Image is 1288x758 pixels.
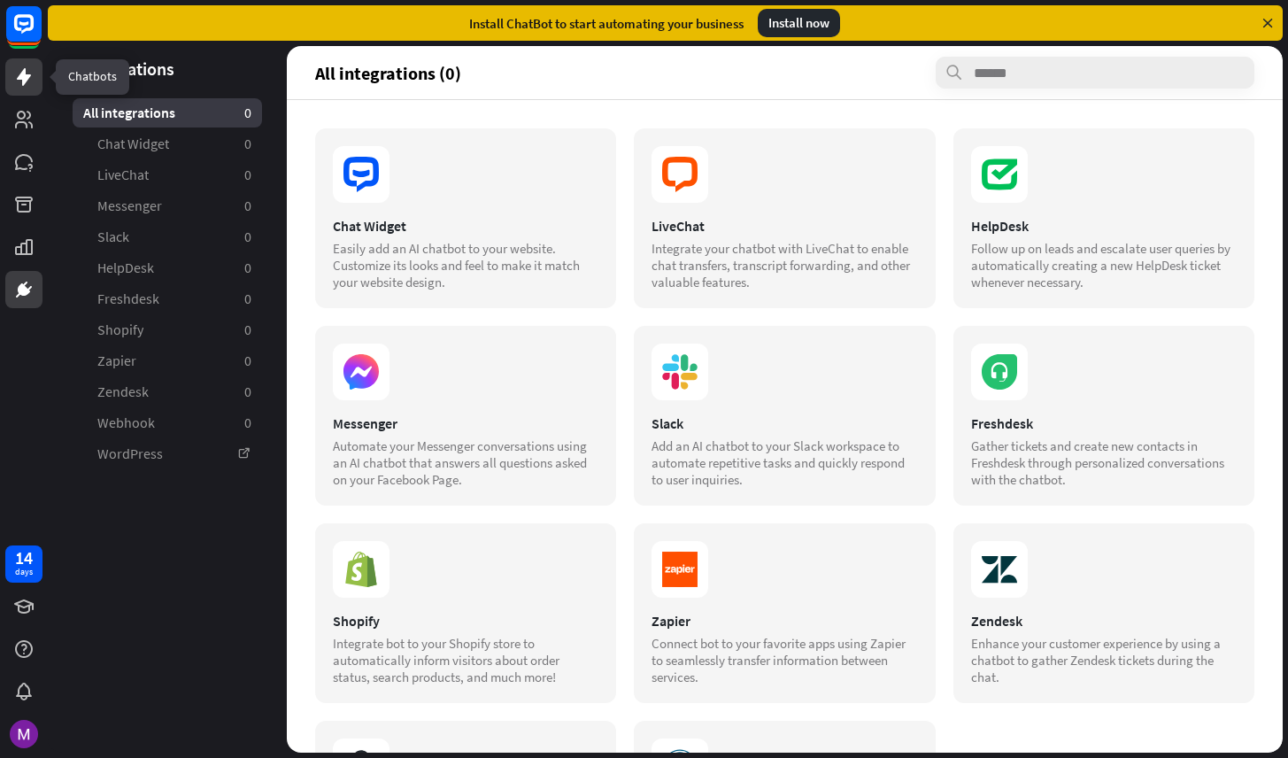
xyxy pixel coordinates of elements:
aside: 0 [244,259,251,277]
span: HelpDesk [97,259,154,277]
span: Shopify [97,321,143,339]
aside: 0 [244,228,251,246]
div: Gather tickets and create new contacts in Freshdesk through personalized conversations with the c... [971,437,1237,488]
aside: 0 [244,197,251,215]
div: Zendesk [971,612,1237,630]
span: Zendesk [97,383,149,401]
div: Connect bot to your favorite apps using Zapier to seamlessly transfer information between services. [652,635,917,685]
div: Easily add an AI chatbot to your website. Customize its looks and feel to make it match your webs... [333,240,598,290]
div: Messenger [333,414,598,432]
a: Zapier 0 [73,346,262,375]
a: Messenger 0 [73,191,262,220]
span: Freshdesk [97,290,159,308]
div: Add an AI chatbot to your Slack workspace to automate repetitive tasks and quickly respond to use... [652,437,917,488]
div: Follow up on leads and escalate user queries by automatically creating a new HelpDesk ticket when... [971,240,1237,290]
div: 14 [15,550,33,566]
button: Open LiveChat chat widget [14,7,67,60]
section: All integrations (0) [315,57,1254,89]
div: Integrate bot to your Shopify store to automatically inform visitors about order status, search p... [333,635,598,685]
a: WordPress [73,439,262,468]
div: Enhance your customer experience by using a chatbot to gather Zendesk tickets during the chat. [971,635,1237,685]
a: 14 days [5,545,42,583]
div: Shopify [333,612,598,630]
a: Freshdesk 0 [73,284,262,313]
div: Integrate your chatbot with LiveChat to enable chat transfers, transcript forwarding, and other v... [652,240,917,290]
div: LiveChat [652,217,917,235]
a: HelpDesk 0 [73,253,262,282]
aside: 0 [244,166,251,184]
div: Chat Widget [333,217,598,235]
div: Install ChatBot to start automating your business [469,15,744,32]
a: Webhook 0 [73,408,262,437]
div: HelpDesk [971,217,1237,235]
span: Zapier [97,352,136,370]
aside: 0 [244,104,251,122]
span: Messenger [97,197,162,215]
a: Shopify 0 [73,315,262,344]
span: LiveChat [97,166,149,184]
span: All integrations [83,104,175,122]
div: Freshdesk [971,414,1237,432]
div: days [15,566,33,578]
aside: 0 [244,352,251,370]
a: Zendesk 0 [73,377,262,406]
div: Slack [652,414,917,432]
a: LiveChat 0 [73,160,262,189]
aside: 0 [244,290,251,308]
div: Install now [758,9,840,37]
span: Chat Widget [97,135,169,153]
aside: 0 [244,414,251,432]
aside: 0 [244,135,251,153]
aside: 0 [244,383,251,401]
a: Chat Widget 0 [73,129,262,159]
header: Integrations [48,57,287,81]
span: Webhook [97,414,155,432]
div: Zapier [652,612,917,630]
span: Slack [97,228,129,246]
div: Automate your Messenger conversations using an AI chatbot that answers all questions asked on you... [333,437,598,488]
aside: 0 [244,321,251,339]
a: Slack 0 [73,222,262,251]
